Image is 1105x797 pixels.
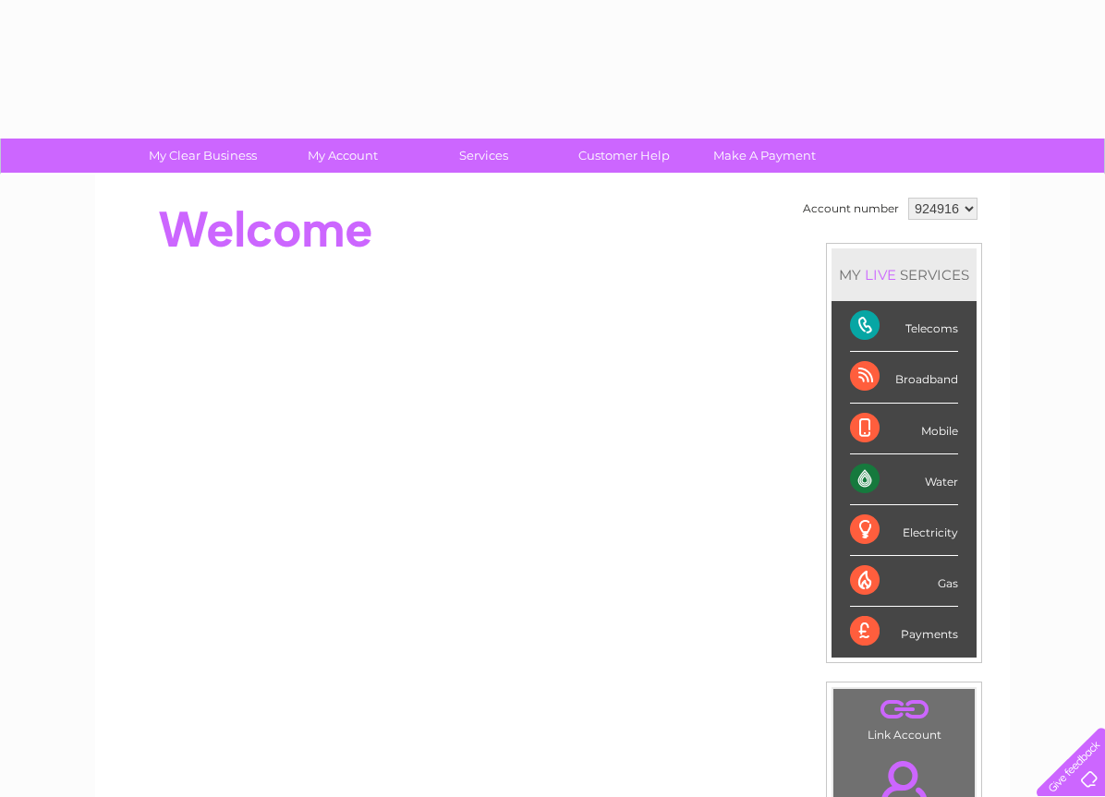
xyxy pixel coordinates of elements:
td: Link Account [832,688,976,746]
div: Telecoms [850,301,958,352]
a: Services [407,139,560,173]
a: Customer Help [548,139,700,173]
div: Water [850,454,958,505]
div: Mobile [850,404,958,454]
a: Make A Payment [688,139,841,173]
div: Electricity [850,505,958,556]
div: Gas [850,556,958,607]
div: Broadband [850,352,958,403]
div: LIVE [861,266,900,284]
div: Payments [850,607,958,657]
div: MY SERVICES [832,248,977,301]
a: My Account [267,139,419,173]
td: Account number [798,193,904,224]
a: My Clear Business [127,139,279,173]
a: . [838,694,970,726]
